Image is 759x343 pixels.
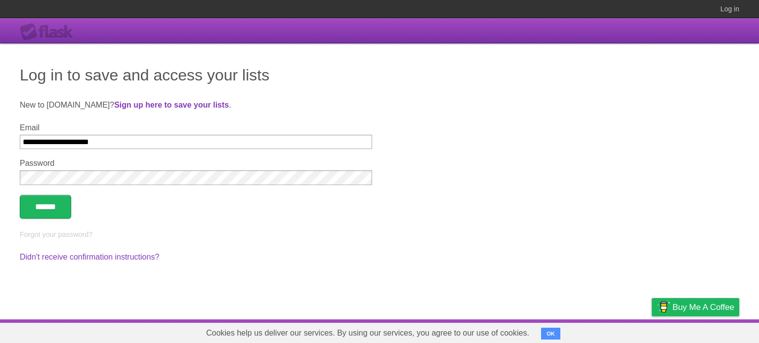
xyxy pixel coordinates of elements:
div: Flask [20,23,79,41]
a: Buy me a coffee [652,298,739,316]
a: Privacy [639,322,665,341]
a: Sign up here to save your lists [114,101,229,109]
a: Developers [553,322,593,341]
label: Email [20,123,372,132]
label: Password [20,159,372,168]
a: About [520,322,541,341]
a: Forgot your password? [20,230,92,238]
span: Buy me a coffee [673,299,734,316]
img: Buy me a coffee [657,299,670,315]
a: Didn't receive confirmation instructions? [20,253,159,261]
h1: Log in to save and access your lists [20,63,739,87]
a: Suggest a feature [677,322,739,341]
p: New to [DOMAIN_NAME]? . [20,99,739,111]
a: Terms [605,322,627,341]
span: Cookies help us deliver our services. By using our services, you agree to our use of cookies. [196,323,539,343]
button: OK [541,328,560,340]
